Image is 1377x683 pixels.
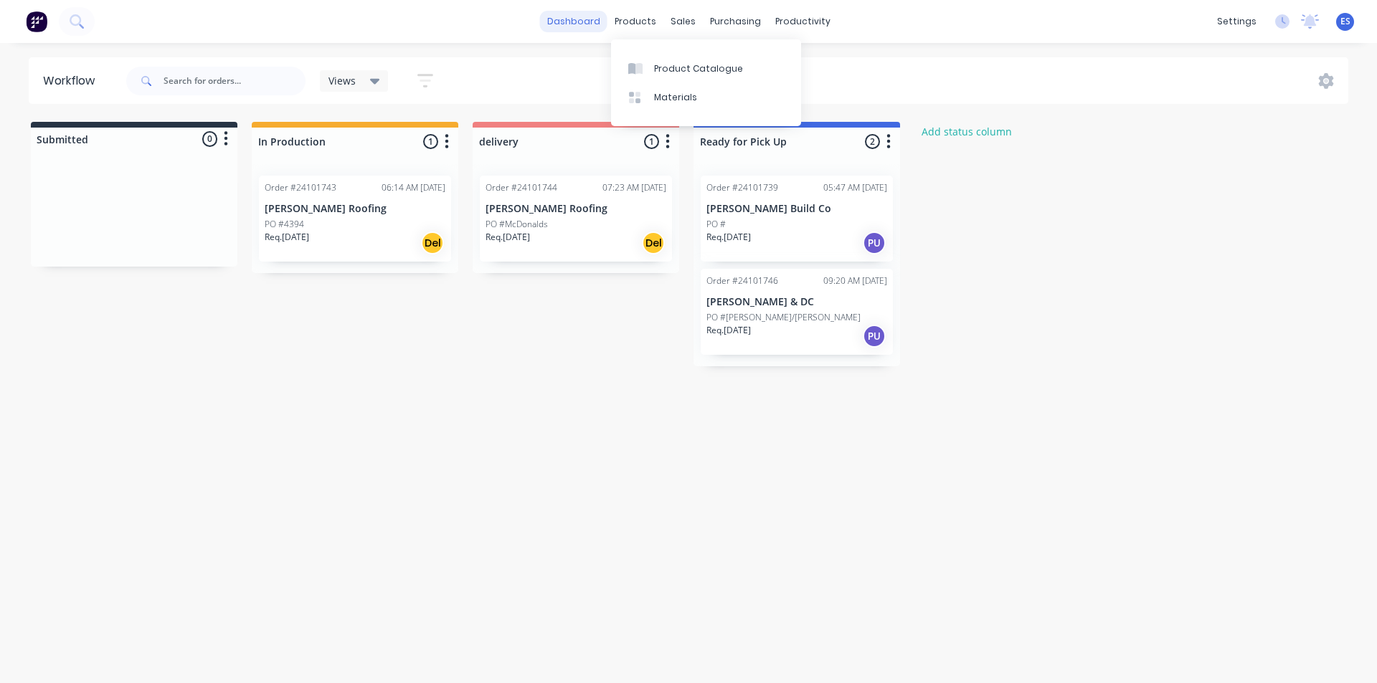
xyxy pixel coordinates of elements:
[654,62,743,75] div: Product Catalogue
[863,325,886,348] div: PU
[43,72,102,90] div: Workflow
[265,218,304,231] p: PO #4394
[382,181,445,194] div: 06:14 AM [DATE]
[486,181,557,194] div: Order #24101744
[486,203,666,215] p: [PERSON_NAME] Roofing
[602,181,666,194] div: 07:23 AM [DATE]
[486,231,530,244] p: Req. [DATE]
[540,11,607,32] a: dashboard
[701,269,893,355] div: Order #2410174609:20 AM [DATE][PERSON_NAME] & DCPO #[PERSON_NAME]/[PERSON_NAME]Req.[DATE]PU
[486,218,548,231] p: PO #McDonalds
[265,181,336,194] div: Order #24101743
[706,181,778,194] div: Order #24101739
[823,181,887,194] div: 05:47 AM [DATE]
[611,54,801,82] a: Product Catalogue
[480,176,672,262] div: Order #2410174407:23 AM [DATE][PERSON_NAME] RoofingPO #McDonaldsReq.[DATE]Del
[1340,15,1350,28] span: ES
[823,274,887,287] div: 09:20 AM [DATE]
[706,218,726,231] p: PO #
[768,11,838,32] div: productivity
[265,231,309,244] p: Req. [DATE]
[914,122,1020,141] button: Add status column
[663,11,703,32] div: sales
[164,67,306,95] input: Search for orders...
[703,11,768,32] div: purchasing
[328,73,356,88] span: Views
[642,231,665,254] div: Del
[265,203,445,215] p: [PERSON_NAME] Roofing
[259,176,451,262] div: Order #2410174306:14 AM [DATE][PERSON_NAME] RoofingPO #4394Req.[DATE]Del
[706,324,751,337] p: Req. [DATE]
[654,91,697,104] div: Materials
[706,274,778,287] div: Order #24101746
[26,11,47,32] img: Factory
[706,296,887,308] p: [PERSON_NAME] & DC
[706,231,751,244] p: Req. [DATE]
[611,83,801,112] a: Materials
[706,311,861,324] p: PO #[PERSON_NAME]/[PERSON_NAME]
[1210,11,1264,32] div: settings
[701,176,893,262] div: Order #2410173905:47 AM [DATE][PERSON_NAME] Build CoPO #Req.[DATE]PU
[421,231,444,254] div: Del
[607,11,663,32] div: products
[863,231,886,254] div: PU
[706,203,887,215] p: [PERSON_NAME] Build Co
